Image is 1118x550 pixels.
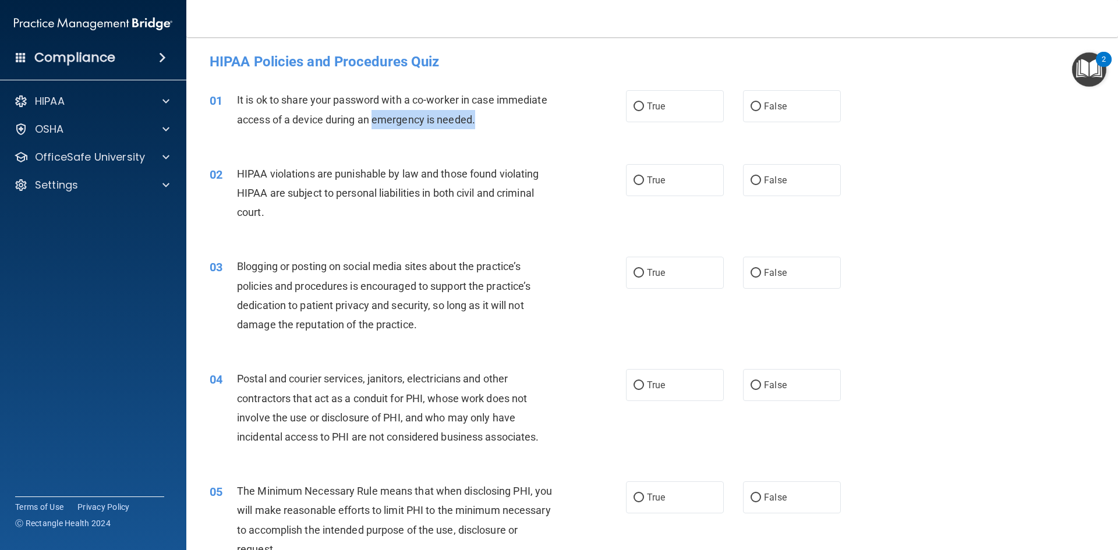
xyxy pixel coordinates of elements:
input: True [634,381,644,390]
span: Ⓒ Rectangle Health 2024 [15,517,111,529]
span: Blogging or posting on social media sites about the practice’s policies and procedures is encoura... [237,260,530,331]
p: OfficeSafe University [35,150,145,164]
input: True [634,269,644,278]
p: Settings [35,178,78,192]
p: OSHA [35,122,64,136]
span: False [764,492,787,503]
button: Open Resource Center, 2 new notifications [1072,52,1106,87]
h4: HIPAA Policies and Procedures Quiz [210,54,1095,69]
input: False [751,494,761,502]
a: Terms of Use [15,501,63,513]
span: True [647,379,665,391]
span: True [647,175,665,186]
span: True [647,492,665,503]
span: True [647,101,665,112]
span: 04 [210,372,222,386]
input: False [751,102,761,111]
input: True [634,102,644,111]
span: True [647,267,665,278]
a: Privacy Policy [77,501,130,513]
a: OfficeSafe University [14,150,169,164]
a: Settings [14,178,169,192]
span: False [764,101,787,112]
input: False [751,176,761,185]
span: It is ok to share your password with a co-worker in case immediate access of a device during an e... [237,94,547,125]
span: False [764,267,787,278]
div: 2 [1102,59,1106,74]
input: False [751,269,761,278]
span: False [764,379,787,391]
p: HIPAA [35,94,65,108]
img: PMB logo [14,12,172,36]
a: HIPAA [14,94,169,108]
span: Postal and courier services, janitors, electricians and other contractors that act as a conduit f... [237,372,539,443]
input: True [634,176,644,185]
span: 05 [210,485,222,499]
a: OSHA [14,122,169,136]
span: HIPAA violations are punishable by law and those found violating HIPAA are subject to personal li... [237,168,539,218]
input: True [634,494,644,502]
input: False [751,381,761,390]
span: 03 [210,260,222,274]
span: False [764,175,787,186]
span: 02 [210,168,222,182]
span: 01 [210,94,222,108]
h4: Compliance [34,49,115,66]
